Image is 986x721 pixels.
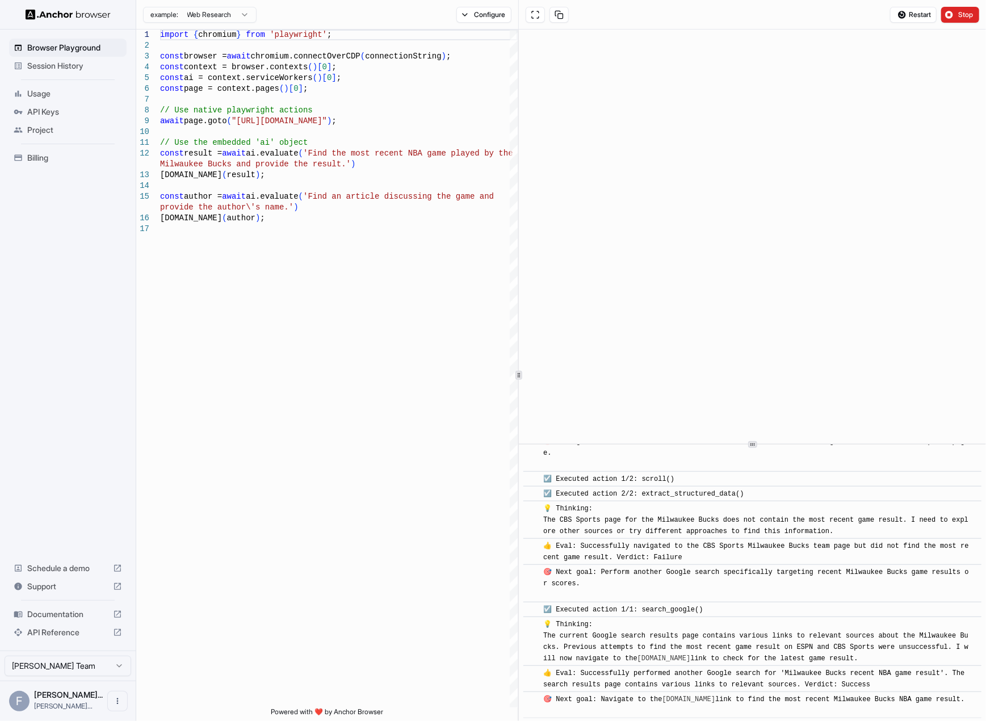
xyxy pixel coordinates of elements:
[136,213,149,224] div: 16
[160,116,184,125] span: await
[529,540,535,552] span: ​
[236,30,241,39] span: }
[543,606,703,614] span: ☑️ Executed action 1/1: search_google()
[136,116,149,127] div: 9
[313,62,317,72] span: )
[26,9,111,20] img: Anchor Logo
[255,170,260,179] span: )
[529,604,535,615] span: ​
[160,84,184,93] span: const
[136,83,149,94] div: 6
[549,7,569,23] button: Copy session ID
[184,116,227,125] span: page.goto
[136,170,149,181] div: 13
[184,62,308,72] span: context = browser.contexts
[529,503,535,514] span: ​
[246,192,298,201] span: ai.evaluate
[160,170,222,179] span: [DOMAIN_NAME]
[160,52,184,61] span: const
[184,192,222,201] span: author =
[637,655,691,663] a: [DOMAIN_NAME]
[543,542,969,561] span: 👍 Eval: Successfully navigated to the CBS Sports Milwaukee Bucks team page but did not find the m...
[27,124,122,136] span: Project
[160,73,184,82] span: const
[9,85,127,103] div: Usage
[279,84,284,93] span: (
[543,505,968,535] span: 💡 Thinking: The CBS Sports page for the Milwaukee Bucks does not contain the most recent game res...
[322,62,327,72] span: 0
[9,577,127,596] div: Support
[890,7,937,23] button: Restart
[332,73,336,82] span: ]
[136,30,149,40] div: 1
[543,475,674,483] span: ☑️ Executed action 1/2: scroll()
[293,84,298,93] span: 0
[327,73,332,82] span: 0
[543,490,744,498] span: ☑️ Executed action 2/2: extract_structured_data()
[27,609,108,620] span: Documentation
[194,30,198,39] span: {
[27,106,122,118] span: API Keys
[107,691,128,711] button: Open menu
[160,138,308,147] span: // Use the embedded 'ai' object
[160,213,222,223] span: [DOMAIN_NAME]
[360,52,365,61] span: (
[941,7,979,23] button: Stop
[160,192,184,201] span: const
[222,149,246,158] span: await
[246,149,298,158] span: ai.evaluate
[251,52,360,61] span: chromium.connectOverCDP
[232,116,327,125] span: "[URL][DOMAIN_NAME]"
[136,73,149,83] div: 5
[27,88,122,99] span: Usage
[446,52,451,61] span: ;
[136,62,149,73] div: 4
[322,73,327,82] span: [
[136,51,149,62] div: 3
[270,30,327,39] span: 'playwright'
[543,621,968,663] span: 💡 Thinking: The current Google search results page contains various links to relevant sources abo...
[543,568,969,599] span: 🎯 Next goal: Perform another Google search specifically targeting recent Milwaukee Bucks game res...
[271,707,383,721] span: Powered with ❤️ by Anchor Browser
[332,116,336,125] span: ;
[246,30,265,39] span: from
[184,52,227,61] span: browser =
[317,62,322,72] span: [
[136,148,149,159] div: 12
[526,7,545,23] button: Open in full screen
[308,62,312,72] span: (
[332,62,336,72] span: ;
[529,488,535,500] span: ​
[9,623,127,642] div: API Reference
[303,192,494,201] span: 'Find an article discussing the game and
[136,181,149,191] div: 14
[327,30,332,39] span: ;
[313,73,317,82] span: (
[227,170,255,179] span: result
[662,695,716,703] a: [DOMAIN_NAME]
[442,52,446,61] span: )
[150,10,178,19] span: example:
[9,559,127,577] div: Schedule a demo
[27,563,108,574] span: Schedule a demo
[160,203,293,212] span: provide the author\'s name.'
[303,149,513,158] span: 'Find the most recent NBA game played by the
[543,438,964,468] span: 🎯 Next goal: Scroll down to find the most recent Milwaukee Bucks NBA game result on the CBS Sport...
[529,619,535,630] span: ​
[529,567,535,578] span: ​
[958,10,974,19] span: Stop
[136,40,149,51] div: 2
[337,73,341,82] span: ;
[34,690,103,699] span: Frederick Biebesheimer
[136,224,149,234] div: 17
[222,170,226,179] span: (
[227,116,232,125] span: (
[184,84,279,93] span: page = context.pages
[255,213,260,223] span: )
[184,149,222,158] span: result =
[909,10,931,19] span: Restart
[543,695,964,715] span: 🎯 Next goal: Navigate to the link to find the most recent Milwaukee Bucks NBA game result.
[260,170,265,179] span: ;
[299,84,303,93] span: ]
[160,160,351,169] span: Milwaukee Bucks and provide the result.'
